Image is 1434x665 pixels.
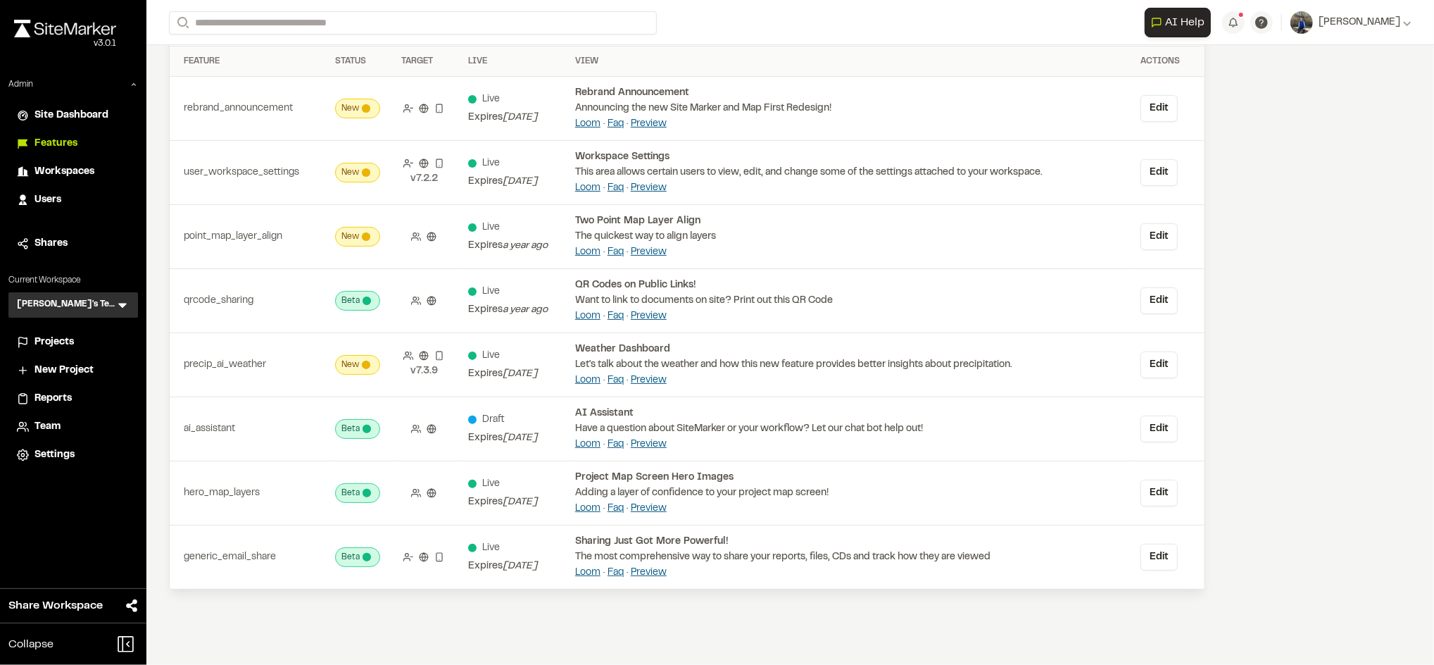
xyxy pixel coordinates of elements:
[575,373,1129,388] div: · ·
[170,205,329,269] td: point_map_layer_align
[34,391,72,406] span: Reports
[17,164,130,180] a: Workspaces
[1145,8,1211,37] button: Open AI Assistant
[14,37,116,50] div: Oh geez...please don't...
[482,540,500,556] p: Live
[363,489,371,497] span: This feature is currently in Beta - don't expect perfection!
[341,102,359,115] span: New
[575,101,1129,116] p: Announcing the new Site Marker and Map First Redesign!
[575,549,1129,565] p: The most comprehensive way to share your reports, files, CDs and track how they are viewed
[468,416,477,424] span: Badge
[608,504,624,513] a: Faq
[468,110,564,125] p: Expires
[468,352,477,360] span: Badge
[341,166,359,179] span: New
[1140,223,1178,250] button: Edit
[503,113,537,122] span: [DATE]
[575,342,1129,357] p: Weather Dashboard
[575,357,1129,373] p: Let's talk about the weather and how this new feature provides better insights about precipitation.
[575,440,600,449] a: Loom
[503,434,537,442] span: [DATE]
[575,165,1129,180] p: This area allows certain users to view, edit, and change some of the settings attached to your wo...
[17,136,130,151] a: Features
[401,55,456,68] div: Target
[341,230,359,243] span: New
[575,120,600,128] a: Loom
[1140,544,1178,571] button: Edit
[170,141,329,205] td: user_workspace_settings
[1140,287,1178,314] button: Edit
[34,447,75,463] span: Settings
[575,534,1129,549] p: Sharing Just Got More Powerful!
[170,397,329,461] td: ai_assistant
[575,213,1129,229] p: Two Point Map Layer Align
[184,55,324,68] div: Feature
[631,312,667,321] a: Preview
[608,312,624,321] a: Faq
[575,312,600,321] a: Loom
[17,363,130,378] a: New Project
[341,487,360,499] span: Beta
[468,223,477,232] span: Badge
[34,192,61,208] span: Users
[170,526,329,590] td: generic_email_share
[170,77,329,141] td: rebrand_announcement
[608,568,624,577] a: Faq
[482,412,505,428] p: Draft
[468,159,477,168] span: Badge
[575,244,1129,260] div: · ·
[1140,95,1178,122] button: Edit
[575,504,600,513] a: Loom
[170,333,329,397] td: precip_ai_weather
[8,78,33,91] p: Admin
[34,363,94,378] span: New Project
[575,55,1129,68] div: View
[17,335,130,350] a: Projects
[468,495,564,510] p: Expires
[575,229,1129,244] p: The quickest way to align layers
[575,568,600,577] a: Loom
[341,551,360,564] span: Beta
[608,248,624,256] a: Faq
[362,168,370,177] span: This feature is brand new! Enjoy!
[335,419,380,439] div: This feature is currently in Beta - don't expect perfection!
[1140,352,1178,378] button: Edit
[575,309,1129,324] div: · ·
[608,376,624,385] a: Faq
[468,366,564,382] p: Expires
[631,568,667,577] a: Preview
[503,562,537,571] span: [DATE]
[575,85,1129,101] p: Rebrand Announcement
[335,55,390,68] div: Status
[503,498,537,506] span: [DATE]
[482,156,500,171] p: Live
[1140,55,1190,68] div: Actions
[468,559,564,574] p: Expires
[17,447,130,463] a: Settings
[17,236,130,251] a: Shares
[1290,11,1411,34] button: [PERSON_NAME]
[575,376,600,385] a: Loom
[575,116,1129,132] div: · ·
[17,298,115,312] h3: [PERSON_NAME]'s Test
[34,335,74,350] span: Projects
[14,20,116,37] img: rebrand.png
[170,269,329,333] td: qrcode_sharing
[363,297,371,305] span: This feature is currently in Beta - don't expect perfection!
[34,164,94,180] span: Workspaces
[8,597,103,614] span: Share Workspace
[1140,416,1178,442] button: Edit
[468,544,477,552] span: Badge
[363,553,371,561] span: This feature is currently in Beta - don't expect perfection!
[482,284,500,299] p: Live
[631,504,667,513] a: Preview
[17,192,130,208] a: Users
[631,184,667,192] a: Preview
[503,306,548,314] span: a year ago
[363,425,371,433] span: This feature is currently in Beta - don't expect perfection!
[608,440,624,449] a: Faq
[1290,11,1313,34] img: User
[468,95,477,104] span: Badge
[575,437,1129,452] div: · ·
[482,476,500,492] p: Live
